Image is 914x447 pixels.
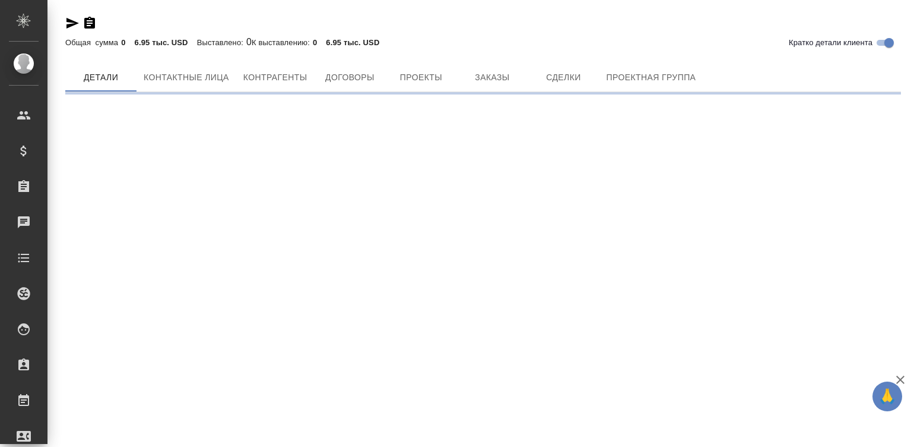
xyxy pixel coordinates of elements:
[197,38,246,47] p: Выставлено:
[877,384,897,409] span: 🙏
[326,38,388,47] p: 6.95 тыс. USD
[65,16,80,30] button: Скопировать ссылку для ЯМессенджера
[321,70,378,85] span: Договоры
[144,70,229,85] span: Контактные лица
[392,70,449,85] span: Проекты
[252,38,313,47] p: К выставлению:
[65,35,901,49] div: 0
[606,70,696,85] span: Проектная группа
[535,70,592,85] span: Сделки
[872,382,902,411] button: 🙏
[65,38,121,47] p: Общая сумма
[135,38,197,47] p: 6.95 тыс. USD
[243,70,307,85] span: Контрагенты
[82,16,97,30] button: Скопировать ссылку
[464,70,521,85] span: Заказы
[72,70,129,85] span: Детали
[121,38,134,47] p: 0
[789,37,872,49] span: Кратко детали клиента
[313,38,326,47] p: 0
